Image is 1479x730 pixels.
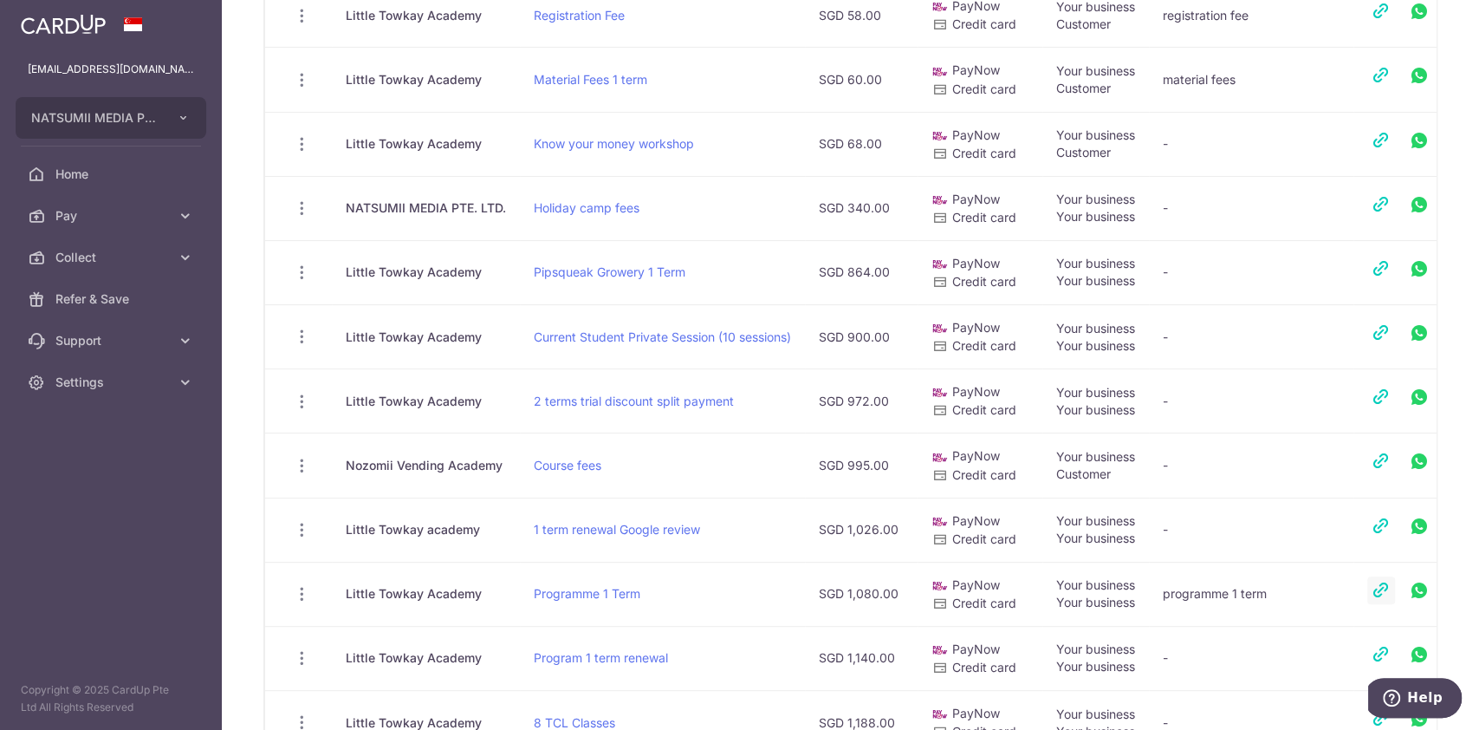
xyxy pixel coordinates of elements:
span: Your business [1056,707,1135,721]
span: Your business [1056,192,1135,206]
span: Customer [1056,145,1111,160]
span: NATSUMII MEDIA PTE. LTD. [31,109,159,127]
td: SGD 60.00 [805,47,918,111]
span: Credit card [952,81,1016,96]
a: 1 term renewal Google review [534,522,700,537]
span: Help [39,12,75,28]
span: Collect [55,249,170,266]
img: paynow-md-4fe65508ce96feda548756c5ee0e473c78d4820b8ea51387c6e4ad89e58a5e61.png [931,127,949,145]
span: PayNow [952,320,1000,335]
span: Your business [1056,642,1135,656]
img: paynow-md-4fe65508ce96feda548756c5ee0e473c78d4820b8ea51387c6e4ad89e58a5e61.png [931,192,949,209]
td: Little Towkay Academy [332,240,520,304]
a: Course fees [534,458,601,473]
img: paynow-md-4fe65508ce96feda548756c5ee0e473c78d4820b8ea51387c6e4ad89e58a5e61.png [931,513,949,531]
span: Your business [1056,402,1135,417]
img: paynow-md-4fe65508ce96feda548756c5ee0e473c78d4820b8ea51387c6e4ad89e58a5e61.png [931,63,949,81]
td: - [1149,368,1353,433]
span: Your business [1056,127,1135,142]
span: PayNow [952,642,1000,656]
img: paynow-md-4fe65508ce96feda548756c5ee0e473c78d4820b8ea51387c6e4ad89e58a5e61.png [931,256,949,273]
span: Your business [1056,385,1135,400]
img: paynow-md-4fe65508ce96feda548756c5ee0e473c78d4820b8ea51387c6e4ad89e58a5e61.png [931,320,949,337]
span: PayNow [952,448,1000,463]
td: SGD 340.00 [805,176,918,240]
span: Credit card [952,660,1016,675]
td: - [1149,433,1353,497]
span: Your business [1056,321,1135,336]
img: paynow-md-4fe65508ce96feda548756c5ee0e473c78d4820b8ea51387c6e4ad89e58a5e61.png [931,449,949,466]
td: SGD 68.00 [805,112,918,176]
td: material fees [1149,47,1353,111]
td: Little Towkay Academy [332,626,520,690]
td: - [1149,626,1353,690]
span: Support [55,332,170,349]
img: CardUp [21,14,106,35]
td: Little Towkay academy [332,498,520,562]
td: SGD 995.00 [805,433,918,497]
span: Your business [1056,577,1135,592]
span: Your business [1056,449,1135,464]
a: Programme 1 Term [534,586,640,601]
td: SGD 972.00 [805,368,918,433]
span: Credit card [952,146,1016,160]
td: Little Towkay Academy [332,112,520,176]
td: SGD 1,140.00 [805,626,918,690]
td: - [1149,498,1353,562]
span: Your business [1056,595,1135,609]
a: Registration Fee [534,8,625,23]
img: paynow-md-4fe65508ce96feda548756c5ee0e473c78d4820b8ea51387c6e4ad89e58a5e61.png [931,577,949,595]
a: Pipsqueak Growery 1 Term [534,264,685,279]
span: Customer [1056,81,1111,95]
span: Refer & Save [55,290,170,308]
span: PayNow [952,127,1000,142]
span: Your business [1056,659,1135,674]
span: PayNow [952,384,1000,399]
a: 8 TCL Classes [534,715,615,730]
a: Program 1 term renewal [534,650,668,665]
span: PayNow [952,577,1000,592]
span: Credit card [952,402,1016,417]
a: 2 terms trial discount split payment [534,394,734,408]
span: Credit card [952,596,1016,610]
span: PayNow [952,513,1000,528]
span: Credit card [952,338,1016,353]
td: SGD 900.00 [805,304,918,368]
td: Nozomii Vending Academy [332,433,520,497]
span: Credit card [952,16,1016,31]
iframe: Opens a widget where you can find more information [1368,678,1462,721]
td: SGD 1,080.00 [805,562,918,626]
img: paynow-md-4fe65508ce96feda548756c5ee0e473c78d4820b8ea51387c6e4ad89e58a5e61.png [931,384,949,401]
span: Your business [1056,63,1135,78]
img: paynow-md-4fe65508ce96feda548756c5ee0e473c78d4820b8ea51387c6e4ad89e58a5e61.png [931,642,949,659]
td: programme 1 term [1149,562,1353,626]
span: PayNow [952,706,1000,720]
td: Little Towkay Academy [332,562,520,626]
span: Credit card [952,274,1016,289]
span: PayNow [952,192,1000,206]
a: Holiday camp fees [534,200,639,215]
a: Know your money workshop [534,136,694,151]
span: Your business [1056,209,1135,224]
td: - [1149,176,1353,240]
span: Customer [1056,466,1111,481]
span: Your business [1056,256,1135,270]
span: Credit card [952,467,1016,482]
p: [EMAIL_ADDRESS][DOMAIN_NAME] [28,61,194,78]
span: Your business [1056,531,1135,545]
span: Credit card [952,210,1016,225]
td: SGD 1,026.00 [805,498,918,562]
td: Little Towkay Academy [332,304,520,368]
a: Current Student Private Session (10 sessions) [534,329,791,344]
td: Little Towkay Academy [332,368,520,433]
span: Home [55,166,170,183]
button: NATSUMII MEDIA PTE. LTD. [16,97,206,139]
span: Your business [1056,338,1135,353]
td: NATSUMII MEDIA PTE. LTD. [332,176,520,240]
td: - [1149,112,1353,176]
span: Your business [1056,273,1135,288]
td: - [1149,240,1353,304]
td: Little Towkay Academy [332,47,520,111]
span: Customer [1056,16,1111,31]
